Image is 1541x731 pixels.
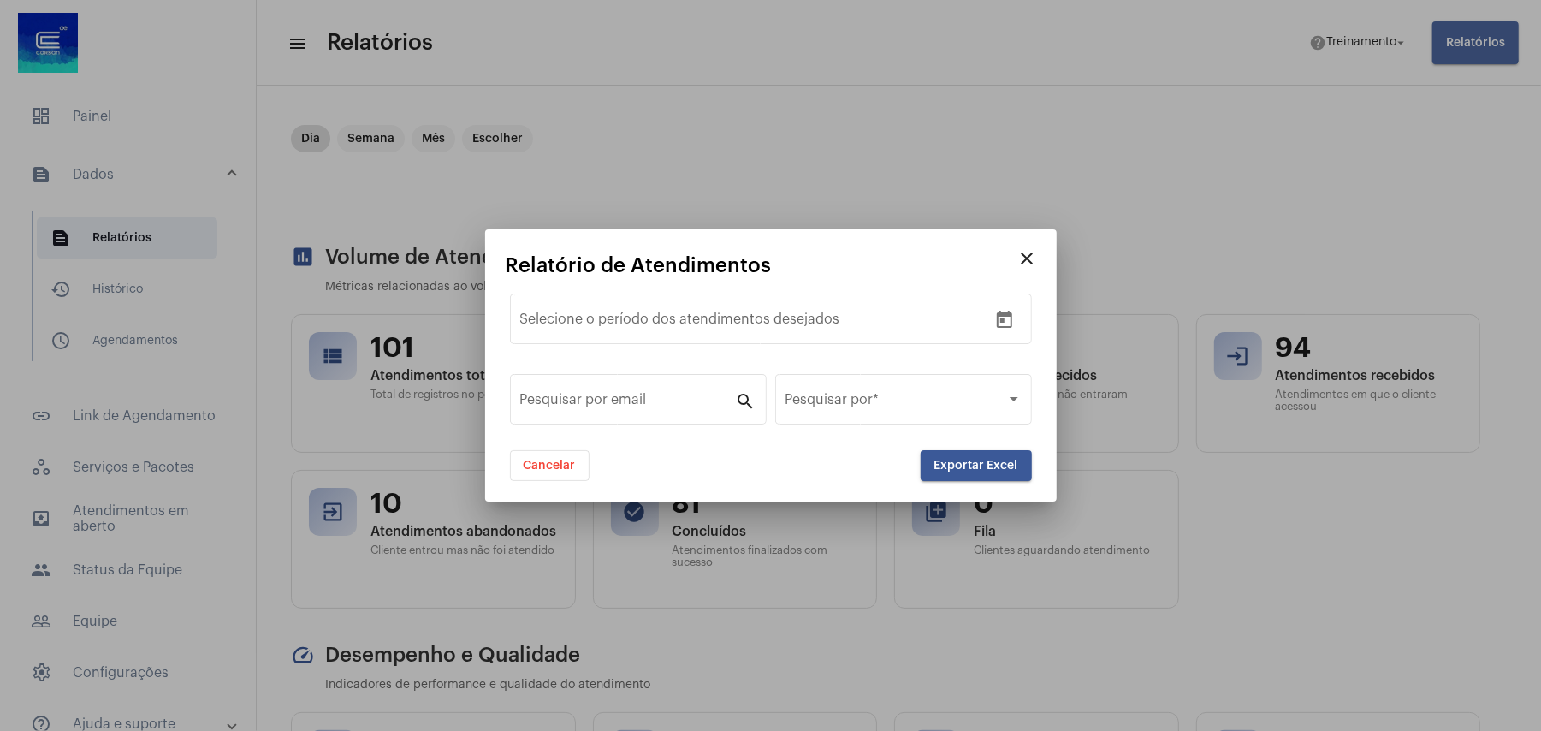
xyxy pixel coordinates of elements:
[987,303,1022,337] button: Open calendar
[622,315,852,330] input: Data do fim
[510,450,590,481] button: Cancelar
[1017,248,1038,269] mat-icon: close
[520,315,608,330] input: Data de início
[921,450,1032,481] button: Exportar Excel
[506,254,1011,276] mat-card-title: Relatório de Atendimentos
[520,395,736,411] input: Pesquisar por email
[524,460,576,472] span: Cancelar
[934,460,1018,472] span: Exportar Excel
[736,390,756,411] mat-icon: search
